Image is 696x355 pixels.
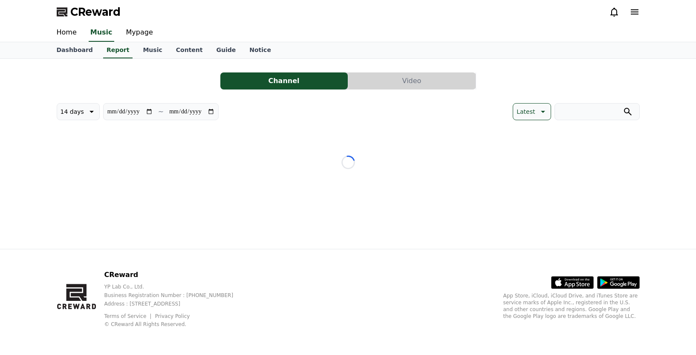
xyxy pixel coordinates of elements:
p: Business Registration Number : [PHONE_NUMBER] [104,292,247,299]
a: Content [169,42,210,58]
p: 14 days [61,106,84,118]
a: Terms of Service [104,313,153,319]
a: Report [103,42,133,58]
a: CReward [57,5,121,19]
p: Address : [STREET_ADDRESS] [104,300,247,307]
a: Home [50,24,84,42]
p: ~ [158,107,164,117]
a: Privacy Policy [155,313,190,319]
button: Latest [513,103,551,120]
a: Guide [209,42,243,58]
a: Music [136,42,169,58]
p: Latest [517,106,535,118]
button: Channel [220,72,348,89]
a: Notice [243,42,278,58]
p: App Store, iCloud, iCloud Drive, and iTunes Store are service marks of Apple Inc., registered in ... [503,292,640,320]
button: 14 days [57,103,100,120]
p: YP Lab Co., Ltd. [104,283,247,290]
a: Dashboard [50,42,100,58]
span: CReward [70,5,121,19]
button: Video [348,72,476,89]
a: Music [89,24,114,42]
p: CReward [104,270,247,280]
a: Mypage [119,24,160,42]
p: © CReward All Rights Reserved. [104,321,247,328]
